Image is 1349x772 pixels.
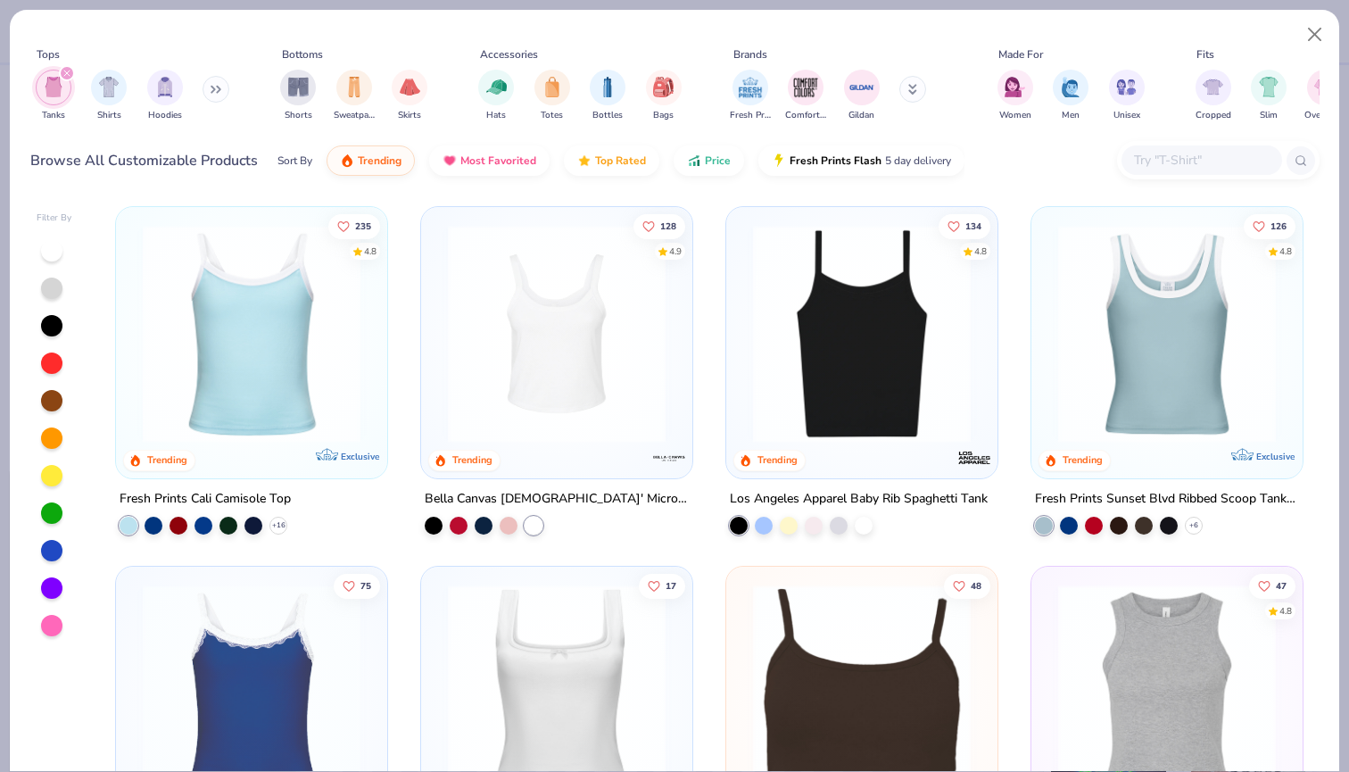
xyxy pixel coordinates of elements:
img: Tanks Image [44,77,63,97]
span: 75 [361,581,372,590]
span: Unisex [1113,109,1140,122]
span: Top Rated [595,154,646,168]
span: Exclusive [341,451,379,462]
img: Cropped Image [1203,77,1223,97]
img: 20f92389-67fb-464f-b82a-18d02be585a0 [439,225,674,443]
img: Skirts Image [400,77,420,97]
button: Like [1244,213,1295,238]
button: filter button [646,70,682,122]
button: Top Rated [564,145,659,176]
span: Exclusive [1255,451,1294,462]
span: Bottles [592,109,623,122]
div: filter for Shirts [91,70,127,122]
div: Filter By [37,212,72,225]
span: Price [705,154,731,168]
div: Tops [37,46,60,62]
div: 4.8 [365,245,377,258]
img: Fresh Prints Image [737,74,764,101]
img: Unisex Image [1116,77,1137,97]
button: filter button [785,70,826,122]
span: Hoodies [148,109,182,122]
button: filter button [478,70,514,122]
img: 805349cc-a073-4baf-ae89-b2761e757b43 [1049,225,1285,443]
button: Price [674,145,744,176]
span: 126 [1270,221,1287,230]
div: filter for Hats [478,70,514,122]
button: Like [329,213,381,238]
button: Fresh Prints Flash5 day delivery [758,145,964,176]
span: Comfort Colors [785,109,826,122]
div: filter for Men [1053,70,1088,122]
button: filter button [730,70,771,122]
img: Slim Image [1259,77,1279,97]
button: filter button [997,70,1033,122]
span: Fresh Prints Flash [790,154,881,168]
img: Shorts Image [288,77,309,97]
span: + 16 [272,520,286,531]
img: Bags Image [653,77,673,97]
div: filter for Fresh Prints [730,70,771,122]
img: trending.gif [340,154,354,168]
button: Like [1249,573,1295,598]
div: 4.9 [669,245,682,258]
button: Like [639,573,685,598]
button: Like [944,573,990,598]
span: Tanks [42,109,65,122]
span: Women [999,109,1031,122]
span: 128 [660,221,676,230]
button: Most Favorited [429,145,550,176]
span: Hats [486,109,506,122]
div: filter for Cropped [1196,70,1231,122]
img: Men Image [1061,77,1080,97]
div: Accessories [480,46,538,62]
button: filter button [147,70,183,122]
button: filter button [36,70,71,122]
span: Totes [541,109,563,122]
img: a25d9891-da96-49f3-a35e-76288174bf3a [134,225,369,443]
span: Most Favorited [460,154,536,168]
div: filter for Sweatpants [334,70,375,122]
span: + 6 [1189,520,1198,531]
img: Los Angeles Apparel logo [956,440,992,476]
button: filter button [1196,70,1231,122]
div: filter for Gildan [844,70,880,122]
div: Made For [998,46,1043,62]
div: Los Angeles Apparel Baby Rib Spaghetti Tank [730,488,988,511]
img: Oversized Image [1314,77,1335,97]
button: Trending [327,145,415,176]
button: Like [335,573,381,598]
img: most_fav.gif [443,154,457,168]
button: filter button [844,70,880,122]
div: filter for Comfort Colors [785,70,826,122]
img: cbf11e79-2adf-4c6b-b19e-3da42613dd1b [744,225,980,443]
button: filter button [1251,70,1287,122]
div: 4.8 [1279,245,1292,258]
img: 80dc4ece-0e65-4f15-94a6-2a872a258fbd [674,225,910,443]
button: Like [939,213,990,238]
div: 4.8 [974,245,987,258]
span: 17 [666,581,676,590]
button: filter button [334,70,375,122]
img: TopRated.gif [577,154,592,168]
span: Shorts [285,109,312,122]
span: Trending [358,154,401,168]
div: filter for Tanks [36,70,71,122]
div: filter for Shorts [280,70,316,122]
span: Shirts [97,109,121,122]
span: Fresh Prints [730,109,771,122]
div: filter for Unisex [1109,70,1145,122]
div: Fits [1196,46,1214,62]
span: 48 [971,581,981,590]
div: Sort By [277,153,312,169]
img: Gildan Image [848,74,875,101]
span: 235 [356,221,372,230]
div: Bella Canvas [DEMOGRAPHIC_DATA]' Micro Ribbed Scoop Tank [425,488,689,511]
button: filter button [1053,70,1088,122]
div: filter for Skirts [392,70,427,122]
span: Sweatpants [334,109,375,122]
img: Comfort Colors Image [792,74,819,101]
span: Men [1062,109,1080,122]
div: 4.8 [1279,604,1292,618]
button: Like [633,213,685,238]
div: filter for Oversized [1304,70,1345,122]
